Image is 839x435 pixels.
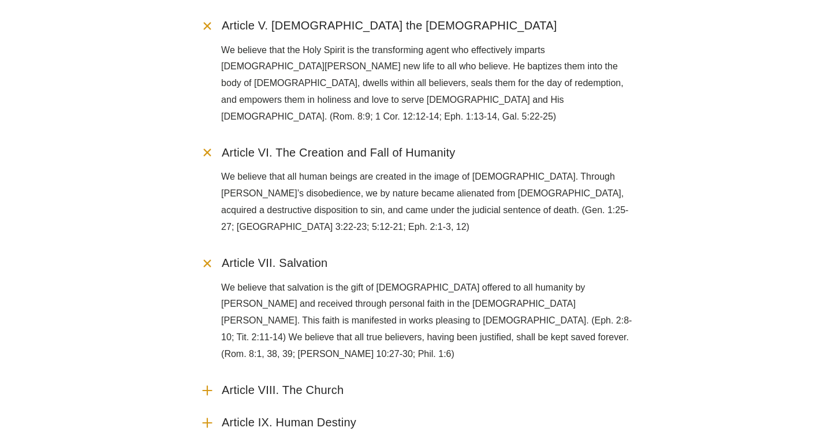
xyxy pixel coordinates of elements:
span: Article VII. Salvation [222,256,327,270]
span: Article VIII. The Church [222,383,344,397]
span: Article V. [DEMOGRAPHIC_DATA] the [DEMOGRAPHIC_DATA] [222,18,557,33]
span: Article IX. Human Destiny [222,415,356,430]
p: We believe that the Holy Spirit is the transforming agent who effectively imparts [DEMOGRAPHIC_DA... [221,42,639,125]
span: Article VI. The Creation and Fall of Humanity [222,146,455,160]
p: We believe that all human beings are created in the image of [DEMOGRAPHIC_DATA]. Through [PERSON_... [221,169,639,235]
p: We believe that salvation is the gift of [DEMOGRAPHIC_DATA] offered to all humanity by [PERSON_NA... [221,280,639,363]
